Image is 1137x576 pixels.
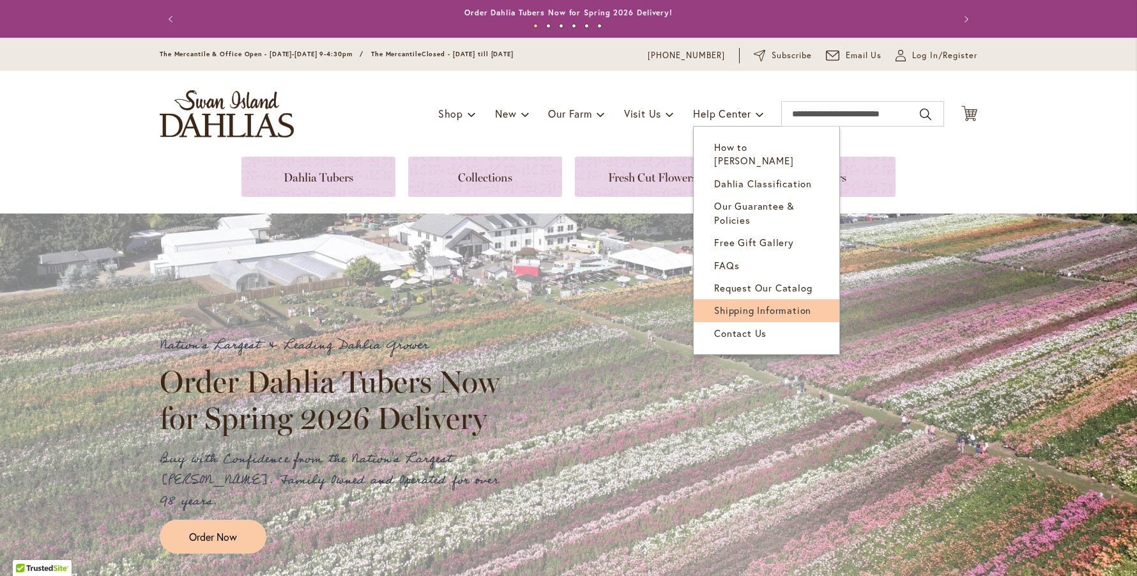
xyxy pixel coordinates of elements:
a: Log In/Register [896,49,977,62]
span: Our Farm [548,107,591,120]
a: Order Dahlia Tubers Now for Spring 2026 Delivery! [464,8,673,17]
p: Nation's Largest & Leading Dahlia Grower [160,335,511,356]
span: Closed - [DATE] till [DATE] [422,50,514,58]
button: 3 of 6 [559,24,563,28]
button: Next [952,6,977,32]
span: Help Center [693,107,751,120]
span: Subscribe [772,49,812,62]
a: Order Now [160,520,266,554]
span: The Mercantile & Office Open - [DATE]-[DATE] 9-4:30pm / The Mercantile [160,50,422,58]
h2: Order Dahlia Tubers Now for Spring 2026 Delivery [160,364,511,435]
span: New [495,107,516,120]
span: Free Gift Gallery [714,236,794,249]
span: Dahlia Classification [714,177,812,190]
button: 4 of 6 [572,24,576,28]
a: Subscribe [754,49,812,62]
button: 2 of 6 [546,24,551,28]
span: Shop [438,107,463,120]
span: Email Us [846,49,882,62]
a: store logo [160,90,294,137]
button: 6 of 6 [597,24,602,28]
span: Our Guarantee & Policies [714,199,795,226]
span: Log In/Register [912,49,977,62]
a: Email Us [826,49,882,62]
span: Order Now [189,529,237,544]
span: Shipping Information [714,304,811,316]
button: 5 of 6 [584,24,589,28]
p: Buy with Confidence from the Nation's Largest [PERSON_NAME]. Family Owned and Operated for over 9... [160,449,511,512]
span: Request Our Catalog [714,281,812,294]
span: Contact Us [714,327,767,339]
button: Previous [160,6,185,32]
span: FAQs [714,259,739,272]
span: How to [PERSON_NAME] [714,141,793,167]
a: [PHONE_NUMBER] [648,49,725,62]
span: Visit Us [624,107,661,120]
button: 1 of 6 [533,24,538,28]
